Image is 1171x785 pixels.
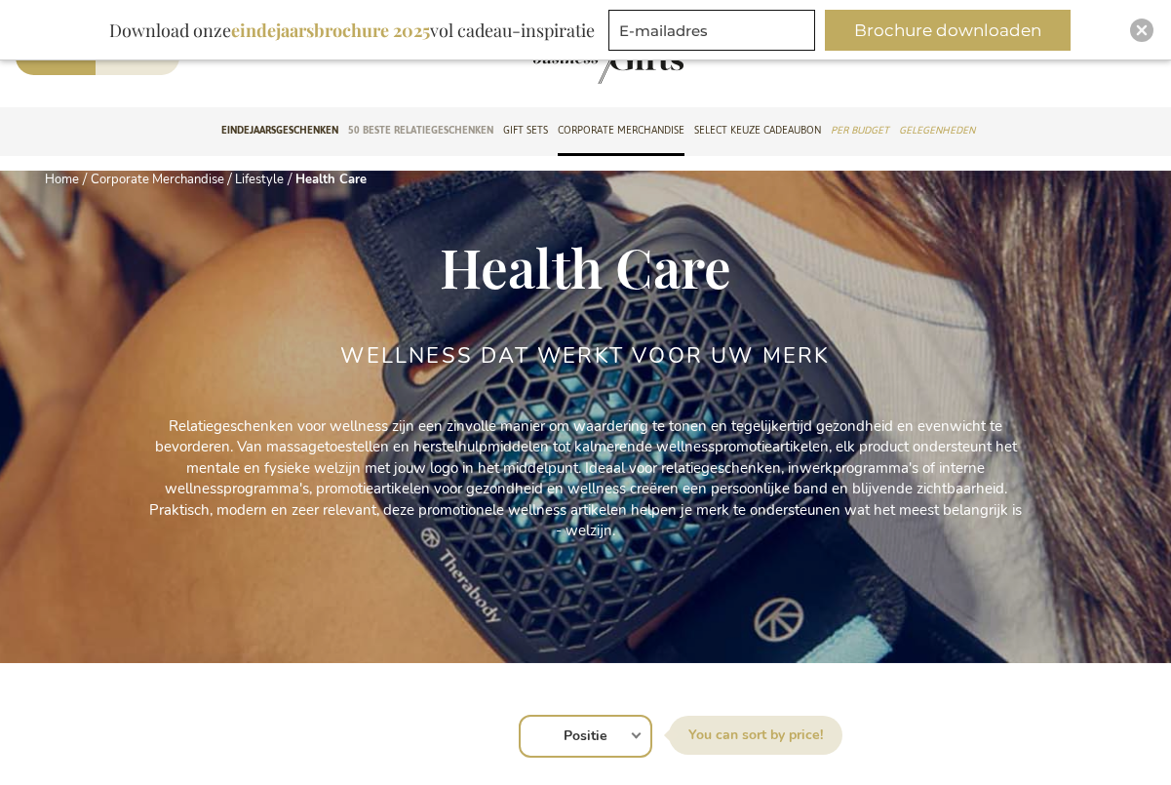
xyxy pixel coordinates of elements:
[831,120,889,140] span: Per Budget
[503,120,548,140] span: Gift Sets
[231,19,430,42] b: eindejaarsbrochure 2025
[348,120,493,140] span: 50 beste relatiegeschenken
[669,716,842,755] label: Sorteer op
[440,230,731,302] span: Health Care
[91,171,224,188] a: Corporate Merchandise
[100,10,604,51] div: Download onze vol cadeau-inspiratie
[899,120,975,140] span: Gelegenheden
[1130,19,1153,42] div: Close
[235,171,284,188] a: Lifestyle
[1136,24,1148,36] img: Close
[147,416,1025,542] p: Relatiegeschenken voor wellness zijn een zinvolle manier om waardering te tonen en tegelijkertijd...
[45,171,79,188] a: Home
[608,10,821,57] form: marketing offers and promotions
[558,120,684,140] span: Corporate Merchandise
[694,120,821,140] span: Select Keuze Cadeaubon
[340,344,830,368] h2: Wellness dat werkt voor uw merk
[825,10,1071,51] button: Brochure downloaden
[221,120,338,140] span: Eindejaarsgeschenken
[608,10,815,51] input: E-mailadres
[295,171,367,188] strong: Health Care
